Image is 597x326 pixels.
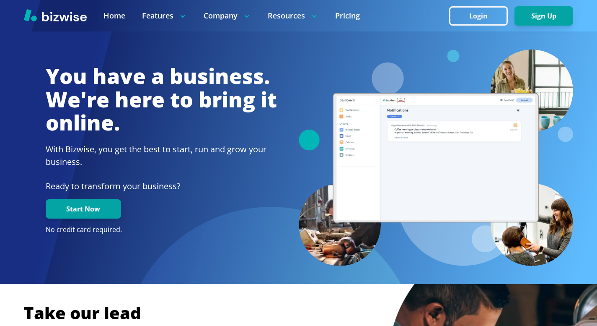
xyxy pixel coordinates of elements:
a: Sign Up [514,12,573,20]
a: Home [103,10,125,21]
button: Login [449,6,508,26]
img: Bizwise Logo [24,9,87,21]
a: Start Now [46,205,121,213]
p: Company [204,10,251,21]
button: Start Now [46,199,121,219]
a: Login [449,12,514,20]
p: No credit card required. [46,225,277,235]
p: Ready to transform your business? [46,180,277,193]
h2: With Bizwise, you get the best to start, run and grow your business. [46,143,277,168]
a: Pricing [335,10,360,21]
h1: You have a business. We're here to bring it online. [46,65,277,135]
button: Sign Up [514,6,573,26]
p: Resources [268,10,318,21]
h2: Take our lead [24,302,573,324]
p: Features [142,10,187,21]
